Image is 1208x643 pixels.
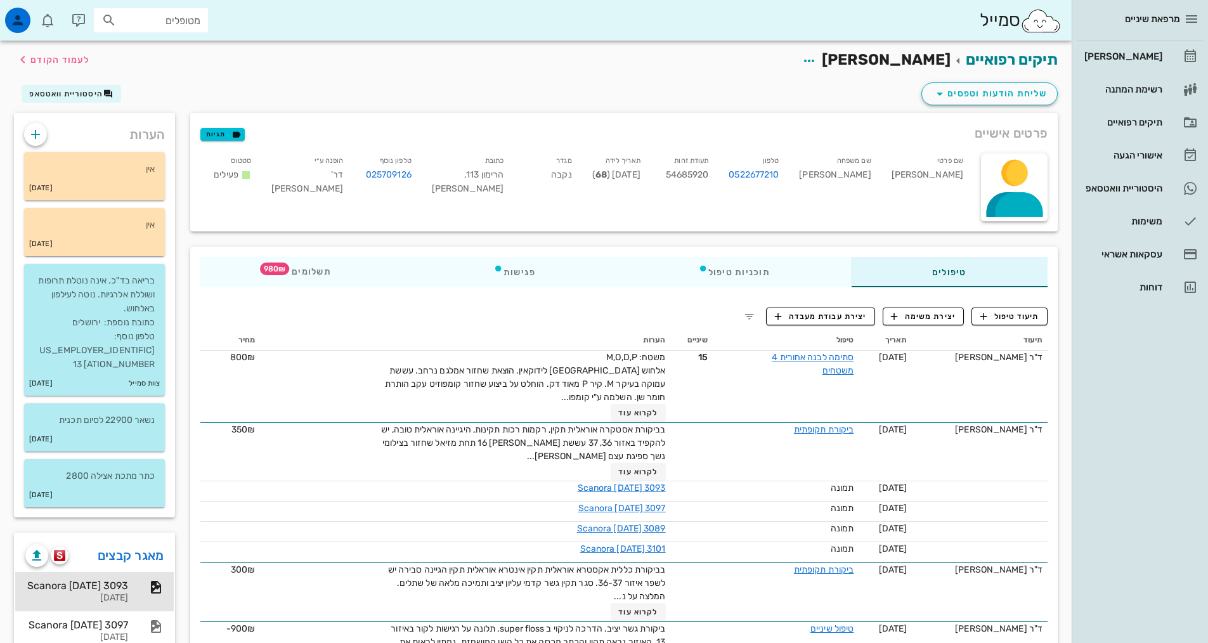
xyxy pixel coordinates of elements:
button: יצירת משימה [883,308,964,325]
span: היסטוריית וואטסאפ [29,89,103,98]
a: משימות [1077,206,1203,237]
th: הערות [260,330,670,351]
th: תיעוד [912,330,1048,351]
span: 54685920 [666,169,709,180]
th: תאריך [859,330,912,351]
p: אין [34,162,155,176]
span: יצירת עבודת מעבדה [775,311,866,322]
small: הופנה ע״י [315,157,343,165]
p: נשאר 22900 לסיום תכנית [34,413,155,427]
div: דר' [PERSON_NAME] [261,151,353,204]
small: [DATE] [29,181,53,195]
div: אישורי הגעה [1082,150,1162,160]
span: [DATE] [879,424,907,435]
span: [DATE] [879,503,907,514]
span: פעילים [214,169,238,180]
span: בביקורת אסטקרה אוראלית תקין, רקמות רכות תקינות, היגיינה אוראלית טובה, יש להקפיד באזור 36, 37 עששת... [381,424,665,462]
small: צוות סמייל [129,377,160,391]
small: מגדר [556,157,571,165]
a: ביקורת תקופתית [794,564,854,575]
span: [DATE] [879,483,907,493]
small: תעודת זהות [674,157,708,165]
a: Scanora [DATE] 3089 [577,523,666,534]
a: Scanora [DATE] 3093 [578,483,666,493]
span: משטח: M,O,D,P [606,352,665,363]
div: [DATE] [25,593,128,604]
button: לקרוא עוד [611,463,666,481]
span: תג [260,263,289,275]
a: ביקורת תקופתית [794,424,854,435]
div: דוחות [1082,282,1162,292]
div: היסטוריית וואטסאפ [1082,183,1162,193]
th: מחיר [200,330,260,351]
span: יצירת משימה [891,311,956,322]
span: בביקורת כללית אקסטרא אוראלית תקין אינטרא אוראלית תקין הגיינה סבירה יש לשפר איזור 36-37. סגר תקין ... [388,564,666,602]
span: , [464,169,466,180]
small: שם פרטי [937,157,963,165]
span: [PERSON_NAME] [432,183,503,194]
span: [PERSON_NAME] [822,51,951,68]
small: כתובת [485,157,504,165]
span: ‎-900₪ [226,623,256,634]
div: ד"ר [PERSON_NAME] [917,351,1042,364]
small: שם משפחה [837,157,871,165]
span: תג [37,10,45,18]
span: לעמוד הקודם [30,55,89,65]
div: תיקים רפואיים [1082,117,1162,127]
a: Scanora [DATE] 3101 [580,543,666,554]
div: [PERSON_NAME] [881,151,973,204]
div: פגישות [412,257,617,287]
span: [DATE] ( ) [592,169,640,180]
a: טיפול שיניים [810,623,854,634]
img: scanora logo [54,550,66,561]
a: רשימת המתנה [1077,74,1203,105]
button: לקרוא עוד [611,603,666,621]
button: יצירת עבודת מעבדה [766,308,874,325]
a: דוחות [1077,272,1203,302]
span: תמונה [831,483,854,493]
span: הרימון 113 [464,169,503,180]
span: לקרוא עוד [618,467,658,476]
div: רשימת המתנה [1082,84,1162,94]
span: [DATE] [879,352,907,363]
div: Scanora [DATE] 3097 [25,619,128,631]
div: ד"ר [PERSON_NAME] [917,423,1042,436]
div: משימות [1082,216,1162,226]
div: ד"ר [PERSON_NAME] [917,563,1042,576]
p: אין [34,218,155,232]
div: הערות [14,113,175,150]
span: [DATE] [879,564,907,575]
span: תמונה [831,523,854,534]
span: 350₪ [231,424,255,435]
a: תיקים רפואיים [966,51,1058,68]
a: היסטוריית וואטסאפ [1077,173,1203,204]
div: [PERSON_NAME] [1082,51,1162,62]
div: תוכניות טיפול [617,257,851,287]
div: [DATE] [25,632,128,643]
span: 300₪ [231,564,255,575]
button: scanora logo [51,547,68,564]
span: [DATE] [879,623,907,634]
small: סטטוס [231,157,251,165]
a: סתימה לבנה אחורית 4 משטחים [772,352,854,376]
a: תיקים רפואיים [1077,107,1203,138]
span: תמונה [831,543,854,554]
a: אישורי הגעה [1077,140,1203,171]
small: [DATE] [29,432,53,446]
span: תשלומים [282,268,331,276]
button: היסטוריית וואטסאפ [22,85,121,103]
span: [DATE] [879,543,907,554]
div: נקבה [514,151,582,204]
small: [DATE] [29,488,53,502]
span: תמונה [831,503,854,514]
span: אלחוש [GEOGRAPHIC_DATA] לידוקאין. הוצאת שחזור אמלגם נרחב. עששת עמוקה בעיקר M. קיר P מאוד דק. הוחל... [385,365,666,403]
strong: 68 [595,169,607,180]
p: בריאה בד"כ. אינה נוטלת תרופות ושוללת אלרגיות. נוטה לעילפון באלחוש. כתובת נוספת: ירושלים טלפון נוס... [34,274,155,372]
span: שליחת הודעות וטפסים [932,86,1047,101]
div: טיפולים [851,257,1048,287]
span: תגיות [206,129,239,140]
div: Scanora [DATE] 3093 [25,580,128,592]
small: טלפון [763,157,779,165]
a: עסקאות אשראי [1077,239,1203,270]
span: פרטים אישיים [975,123,1048,143]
